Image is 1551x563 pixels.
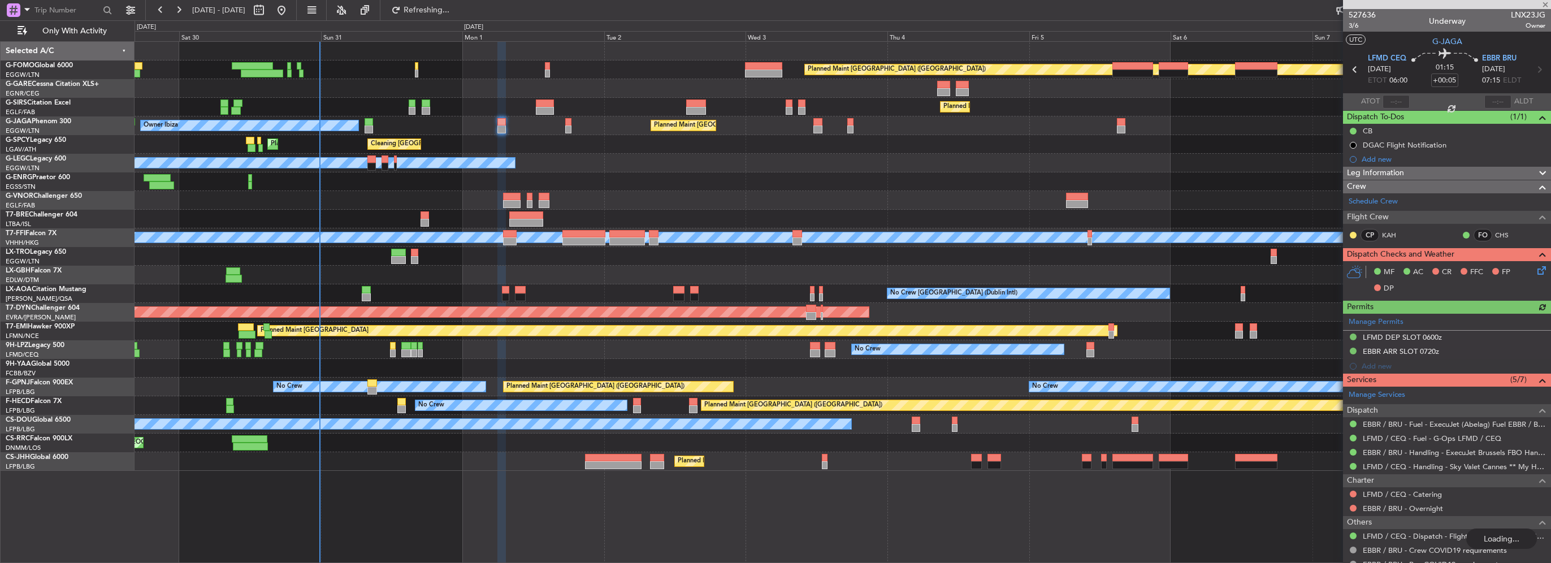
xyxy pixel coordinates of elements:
[943,98,1121,115] div: Planned Maint [GEOGRAPHIC_DATA] ([GEOGRAPHIC_DATA])
[1510,374,1527,386] span: (5/7)
[1384,283,1394,295] span: DP
[1503,75,1521,86] span: ELDT
[179,31,321,41] div: Sat 30
[1442,267,1452,278] span: CR
[1347,374,1376,387] span: Services
[6,249,30,255] span: LX-TRO
[1389,75,1407,86] span: 06:00
[6,454,68,461] a: CS-JHHGlobal 6000
[1382,230,1407,240] a: KAH
[6,313,76,322] a: EVRA/[PERSON_NAME]
[6,295,72,303] a: [PERSON_NAME]/QSA
[271,136,401,153] div: Planned Maint Athens ([PERSON_NAME] Intl)
[1361,96,1380,107] span: ATOT
[6,286,32,293] span: LX-AOA
[1363,434,1501,443] a: LFMD / CEQ - Fuel - G-Ops LFMD / CEQ
[6,267,31,274] span: LX-GBH
[34,2,99,19] input: Trip Number
[6,406,35,415] a: LFPB/LBG
[1384,267,1394,278] span: MF
[808,61,986,78] div: Planned Maint [GEOGRAPHIC_DATA] ([GEOGRAPHIC_DATA])
[1363,462,1545,471] a: LFMD / CEQ - Handling - Sky Valet Cannes ** My Handling**LFMD / CEQ
[1363,448,1545,457] a: EBBR / BRU - Handling - ExecuJet Brussels FBO Handling Abelag
[1474,229,1492,241] div: FO
[6,155,30,162] span: G-LEGC
[1363,140,1446,150] div: DGAC Flight Notification
[506,378,684,395] div: Planned Maint [GEOGRAPHIC_DATA] ([GEOGRAPHIC_DATA])
[12,22,123,40] button: Only With Activity
[1502,267,1510,278] span: FP
[6,323,75,330] a: T7-EMIHawker 900XP
[6,155,66,162] a: G-LEGCLegacy 600
[371,136,530,153] div: Cleaning [GEOGRAPHIC_DATA] ([PERSON_NAME] Intl)
[1361,229,1379,241] div: CP
[704,397,882,414] div: Planned Maint [GEOGRAPHIC_DATA] ([GEOGRAPHIC_DATA])
[1436,62,1454,73] span: 01:15
[890,285,1017,302] div: No Crew [GEOGRAPHIC_DATA] (Dublin Intl)
[6,118,71,125] a: G-JAGAPhenom 300
[6,164,40,172] a: EGGW/LTN
[6,174,32,181] span: G-ENRG
[6,350,38,359] a: LFMD/CEQ
[418,397,444,414] div: No Crew
[6,81,32,88] span: G-GARE
[1171,31,1312,41] div: Sat 6
[6,369,36,378] a: FCBB/BZV
[1349,389,1405,401] a: Manage Services
[1368,75,1387,86] span: ETOT
[6,267,62,274] a: LX-GBHFalcon 7X
[1349,21,1376,31] span: 3/6
[462,31,604,41] div: Mon 1
[1347,516,1372,529] span: Others
[1347,111,1404,124] span: Dispatch To-Dos
[1346,34,1366,45] button: UTC
[6,361,31,367] span: 9H-YAA
[1347,167,1404,180] span: Leg Information
[6,332,39,340] a: LFMN/NCE
[6,305,31,311] span: T7-DYN
[6,99,71,106] a: G-SIRSCitation Excel
[1362,154,1545,164] div: Add new
[144,117,178,134] div: Owner Ibiza
[746,31,887,41] div: Wed 3
[6,201,35,210] a: EGLF/FAB
[1470,267,1483,278] span: FFC
[6,108,35,116] a: EGLF/FAB
[1429,15,1466,27] div: Underway
[6,62,73,69] a: G-FOMOGlobal 6000
[6,398,31,405] span: F-HECD
[137,23,156,32] div: [DATE]
[1511,21,1545,31] span: Owner
[6,137,30,144] span: G-SPCY
[1347,474,1374,487] span: Charter
[6,193,82,200] a: G-VNORChallenger 650
[1466,529,1537,549] div: Loading...
[1413,267,1423,278] span: AC
[604,31,746,41] div: Tue 2
[6,417,32,423] span: CS-DOU
[1510,111,1527,123] span: (1/1)
[1432,36,1462,47] span: G-JAGA
[1347,404,1378,417] span: Dispatch
[6,435,30,442] span: CS-RRC
[1363,490,1442,499] a: LFMD / CEQ - Catering
[6,379,30,386] span: F-GPNJ
[1347,248,1454,261] span: Dispatch Checks and Weather
[6,342,64,349] a: 9H-LPZLegacy 500
[6,379,73,386] a: F-GPNJFalcon 900EX
[1482,64,1505,75] span: [DATE]
[6,462,35,471] a: LFPB/LBG
[6,323,28,330] span: T7-EMI
[6,145,36,154] a: LGAV/ATH
[887,31,1029,41] div: Thu 4
[1363,545,1507,555] a: EBBR / BRU - Crew COVID19 requirements
[1368,64,1391,75] span: [DATE]
[1363,419,1545,429] a: EBBR / BRU - Fuel - ExecuJet (Abelag) Fuel EBBR / BRU
[6,342,28,349] span: 9H-LPZ
[6,276,39,284] a: EDLW/DTM
[6,230,57,237] a: T7-FFIFalcon 7X
[1363,504,1443,513] a: EBBR / BRU - Overnight
[654,117,832,134] div: Planned Maint [GEOGRAPHIC_DATA] ([GEOGRAPHIC_DATA])
[1347,180,1366,193] span: Crew
[6,62,34,69] span: G-FOMO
